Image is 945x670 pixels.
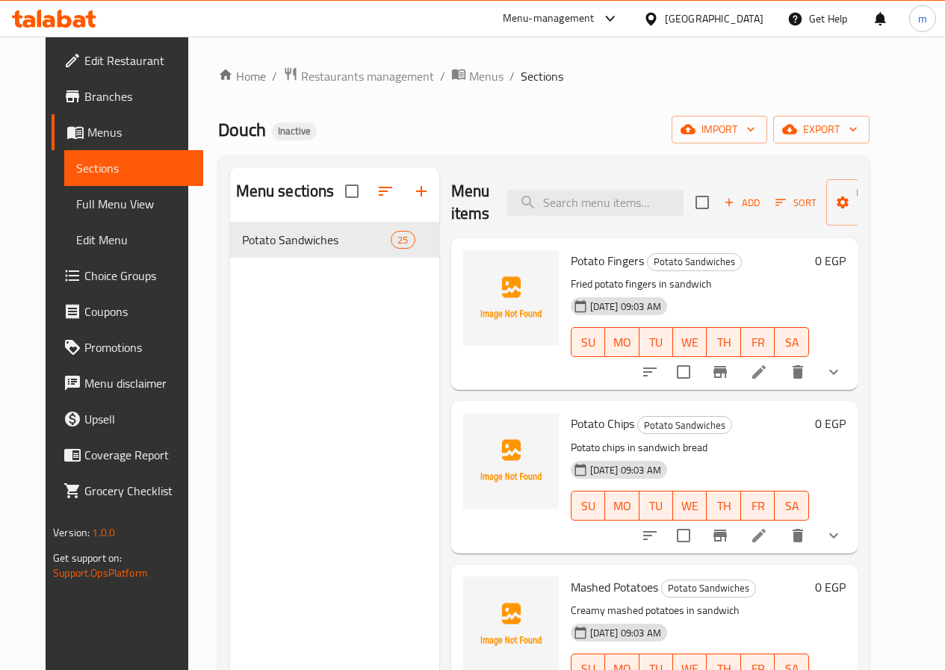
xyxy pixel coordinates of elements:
h6: 0 EGP [815,577,846,598]
span: FR [747,332,769,353]
a: Coupons [52,294,203,329]
span: MO [611,495,633,517]
span: 25 [391,233,414,247]
li: / [272,67,277,85]
svg: Show Choices [825,363,843,381]
span: Sort items [766,191,826,214]
button: Manage items [826,179,926,226]
span: Select section [687,187,718,218]
span: Select to update [668,356,699,388]
p: Creamy mashed potatoes in sandwich [571,601,809,620]
h2: Menu items [451,180,490,225]
button: WE [673,491,707,521]
span: Sections [76,159,191,177]
p: Fried potato fingers in sandwich [571,275,809,294]
span: [DATE] 09:03 AM [584,626,667,640]
button: Add [718,191,766,214]
span: Potato Sandwiches [662,580,755,597]
a: Grocery Checklist [52,473,203,509]
button: TH [707,327,740,357]
a: Choice Groups [52,258,203,294]
span: 1.0.0 [92,523,115,542]
button: import [672,116,767,143]
span: Inactive [272,125,317,137]
button: export [773,116,870,143]
p: Potato chips in sandwich bread [571,438,809,457]
button: Add section [403,173,439,209]
button: TH [707,491,740,521]
button: delete [780,354,816,390]
a: Menus [52,114,203,150]
svg: Show Choices [825,527,843,545]
span: TU [645,495,667,517]
span: Coverage Report [84,446,191,464]
button: SU [571,491,605,521]
span: Potato Chips [571,412,634,435]
button: delete [780,518,816,553]
span: MO [611,332,633,353]
span: TH [713,332,734,353]
img: Potato Chips [463,413,559,509]
h6: 0 EGP [815,250,846,271]
a: Edit Menu [64,222,203,258]
span: Edit Menu [76,231,191,249]
a: Edit menu item [750,527,768,545]
a: Restaurants management [283,66,434,86]
span: export [785,120,858,139]
nav: Menu sections [230,216,439,264]
button: Branch-specific-item [702,518,738,553]
span: Version: [53,523,90,542]
span: Grocery Checklist [84,482,191,500]
span: WE [679,495,701,517]
span: Potato Sandwiches [638,417,731,434]
a: Branches [52,78,203,114]
span: Sort sections [368,173,403,209]
span: SA [781,495,802,517]
span: Edit Restaurant [84,52,191,69]
span: Coupons [84,303,191,320]
button: MO [605,327,639,357]
button: FR [741,327,775,357]
span: WE [679,332,701,353]
div: [GEOGRAPHIC_DATA] [665,10,763,27]
a: Full Menu View [64,186,203,222]
button: Branch-specific-item [702,354,738,390]
button: TU [639,327,673,357]
button: sort-choices [632,518,668,553]
div: Potato Sandwiches [647,253,742,271]
a: Upsell [52,401,203,437]
button: Sort [772,191,820,214]
span: FR [747,495,769,517]
li: / [440,67,445,85]
button: SA [775,491,808,521]
a: Menu disclaimer [52,365,203,401]
li: / [509,67,515,85]
span: SU [577,495,599,517]
div: Menu-management [503,10,595,28]
div: items [391,231,415,249]
button: show more [816,518,852,553]
a: Edit Restaurant [52,43,203,78]
button: FR [741,491,775,521]
span: Douch [218,113,266,146]
span: Potato Sandwiches [242,231,391,249]
span: Manage items [838,184,914,221]
span: Menu disclaimer [84,374,191,392]
span: Menus [87,123,191,141]
a: Support.OpsPlatform [53,563,148,583]
span: Select to update [668,520,699,551]
button: sort-choices [632,354,668,390]
a: Promotions [52,329,203,365]
div: Potato Sandwiches [661,580,756,598]
span: Sections [521,67,563,85]
span: Potato Sandwiches [648,253,741,270]
input: search [507,190,684,216]
span: [DATE] 09:03 AM [584,300,667,314]
a: Menus [451,66,504,86]
span: [DATE] 09:03 AM [584,463,667,477]
span: SA [781,332,802,353]
span: m [918,10,927,27]
span: Promotions [84,338,191,356]
a: Home [218,67,266,85]
span: Choice Groups [84,267,191,285]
